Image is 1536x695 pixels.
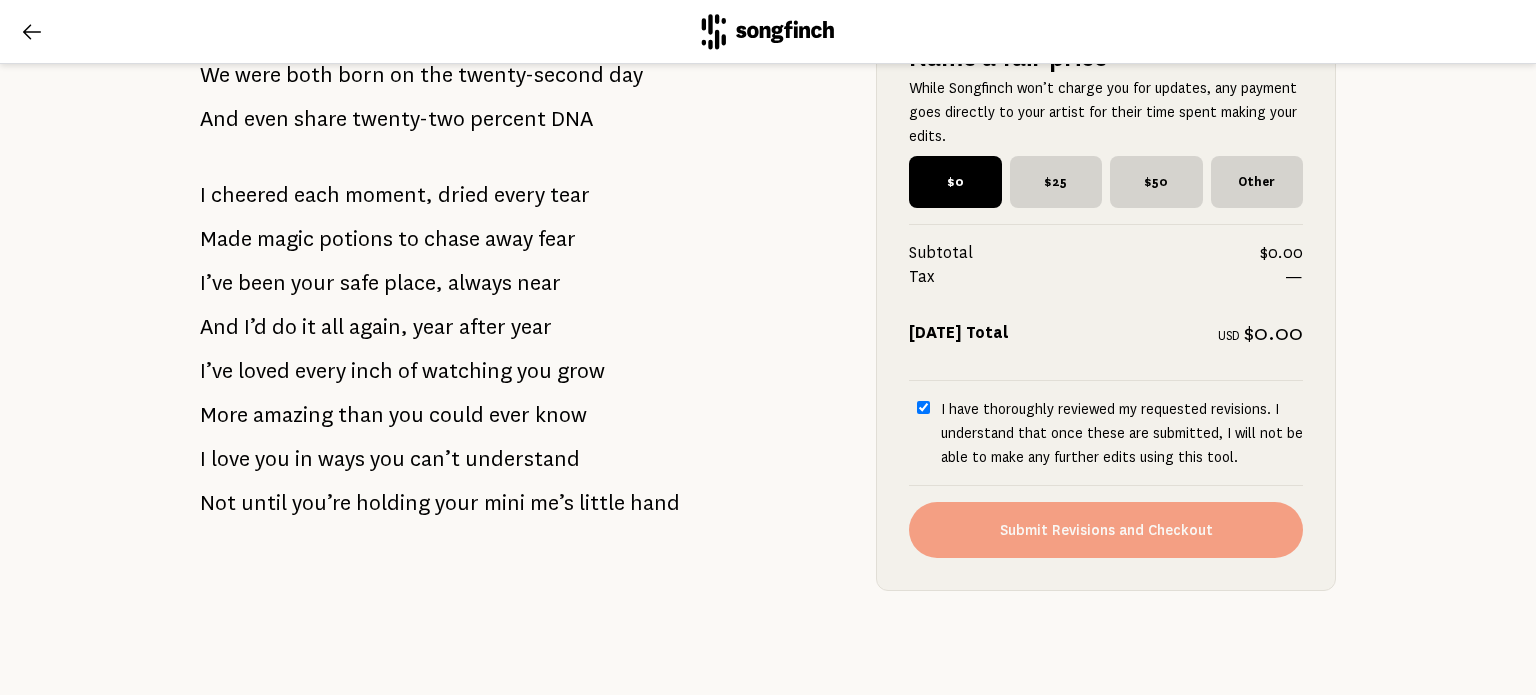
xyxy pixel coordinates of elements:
span: ever [489,395,530,435]
span: year [413,307,454,347]
span: born [338,55,385,95]
span: ways [318,439,365,479]
button: Submit Revisions and Checkout [909,502,1303,558]
span: amazing [253,395,333,435]
span: moment, [345,175,433,215]
span: it [302,307,316,347]
input: I have thoroughly reviewed my requested revisions. I understand that once these are submitted, I ... [917,401,930,414]
span: away [485,219,533,259]
span: year [511,307,552,347]
span: fear [538,219,576,259]
span: place, [384,263,443,303]
span: of [398,351,417,391]
span: percent [470,99,546,139]
span: $0.00 [1260,241,1303,265]
span: We [200,55,230,95]
span: you [389,395,424,435]
p: I have thoroughly reviewed my requested revisions. I understand that once these are submitted, I ... [941,397,1303,469]
strong: [DATE] Total [909,324,1009,342]
span: you [255,439,290,479]
span: I [200,439,206,479]
span: every [295,351,346,391]
span: loved [238,351,290,391]
span: love [211,439,250,479]
span: I’ve [200,263,233,303]
span: share [294,99,347,139]
span: $0.00 [1244,321,1303,345]
span: me’s [530,483,574,523]
span: understand [465,439,580,479]
span: can’t [410,439,460,479]
span: could [429,395,484,435]
span: little [579,483,625,523]
span: grow [557,351,605,391]
span: do [272,307,297,347]
span: Not [200,483,236,523]
span: watching [422,351,512,391]
span: dried [438,175,489,215]
span: you [370,439,405,479]
span: DNA [551,99,593,139]
span: $25 [1010,156,1103,208]
span: you [517,351,552,391]
span: And [200,99,239,139]
span: all [321,307,344,347]
span: both [286,55,333,95]
span: safe [340,263,379,303]
span: the [420,55,453,95]
span: always [448,263,512,303]
span: again, [349,307,408,347]
span: chase [424,219,480,259]
span: every [494,175,545,215]
span: — [1285,265,1303,289]
p: While Songfinch won’t charge you for updates, any payment goes directly to your artist for their ... [909,76,1303,148]
span: twenty-second [458,55,604,95]
span: Other [1211,156,1304,208]
span: to [398,219,419,259]
span: tear [550,175,590,215]
span: near [517,263,561,303]
span: I’ve [200,351,233,391]
span: More [200,395,248,435]
span: I [200,175,206,215]
span: I’d [244,307,267,347]
span: your [291,263,335,303]
span: USD [1218,329,1240,343]
span: potions [319,219,393,259]
span: know [535,395,587,435]
span: in [295,439,313,479]
span: your [435,483,479,523]
span: even [244,99,289,139]
span: holding [356,483,430,523]
span: on [390,55,415,95]
span: $0 [909,156,1002,208]
span: each [294,175,340,215]
span: twenty-two [352,99,465,139]
span: were [235,55,281,95]
span: Made [200,219,252,259]
span: mini [484,483,525,523]
span: And [200,307,239,347]
span: Tax [909,265,1285,289]
span: you’re [292,483,351,523]
span: magic [257,219,314,259]
span: cheered [211,175,289,215]
span: hand [630,483,680,523]
span: than [338,395,384,435]
span: until [241,483,287,523]
span: inch [351,351,393,391]
span: Subtotal [909,241,1260,265]
span: $50 [1110,156,1203,208]
span: day [609,55,643,95]
span: been [238,263,286,303]
span: after [459,307,506,347]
